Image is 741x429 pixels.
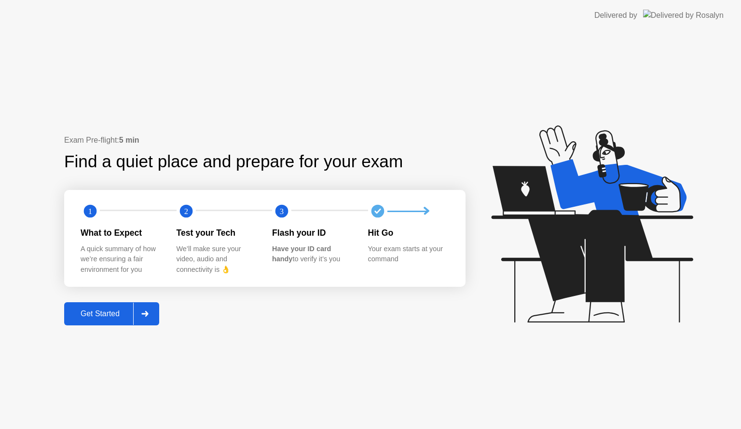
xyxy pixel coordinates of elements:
div: Delivered by [594,10,637,21]
div: Find a quiet place and prepare for your exam [64,149,404,174]
div: to verify it’s you [272,244,353,265]
button: Get Started [64,302,159,325]
text: 3 [280,207,284,216]
text: 1 [88,207,92,216]
div: Flash your ID [272,227,353,239]
img: Delivered by Rosalyn [643,10,724,21]
div: Test your Tech [177,227,257,239]
div: What to Expect [81,227,161,239]
div: We’ll make sure your video, audio and connectivity is 👌 [177,244,257,275]
text: 2 [184,207,188,216]
b: Have your ID card handy [272,245,331,263]
div: Exam Pre-flight: [64,134,466,146]
div: Hit Go [368,227,449,239]
div: A quick summary of how we’re ensuring a fair environment for you [81,244,161,275]
div: Get Started [67,309,133,318]
b: 5 min [119,136,139,144]
div: Your exam starts at your command [368,244,449,265]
